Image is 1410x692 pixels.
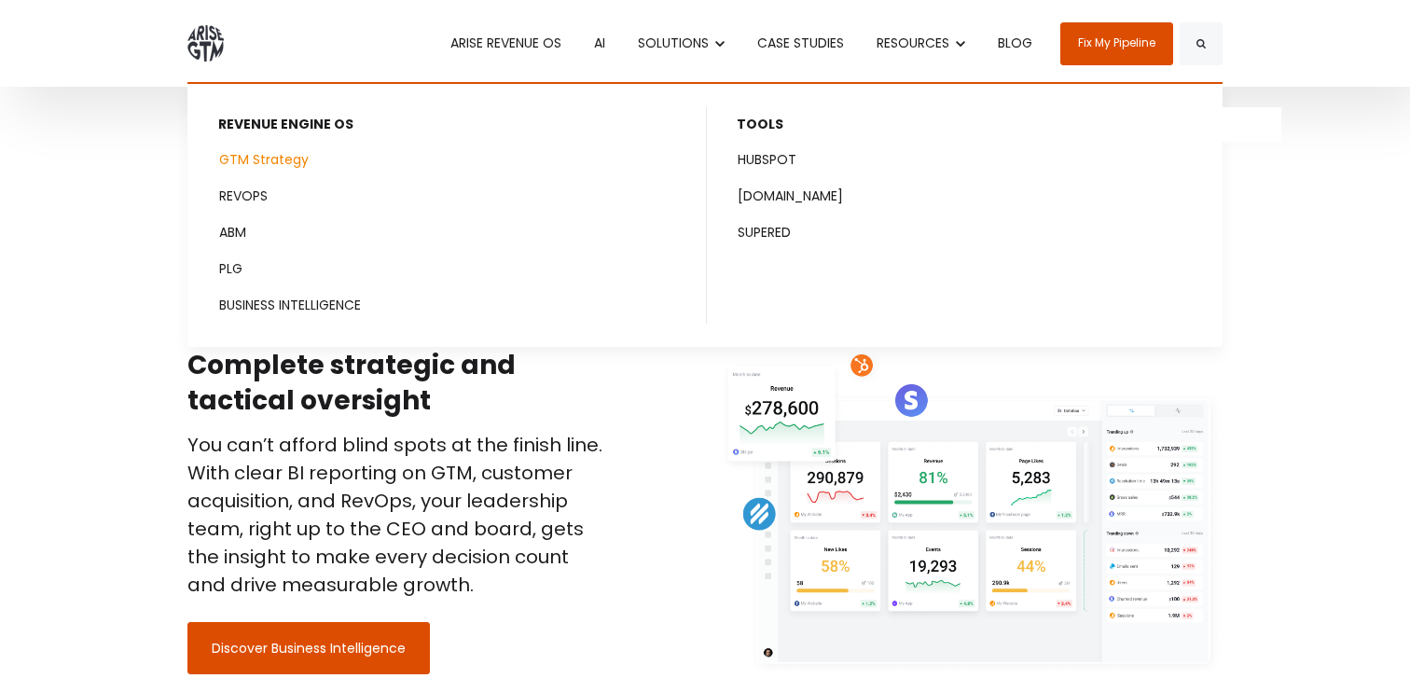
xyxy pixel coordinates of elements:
a: ABM [189,215,705,250]
button: Show submenu for TOOLS TOOLS [707,107,1281,142]
button: Search [1180,22,1223,65]
h2: Complete strategic and tactical oversight [187,348,602,419]
p: You can’t afford blind spots at the finish line. With clear BI reporting on GTM, customer acquisi... [187,431,602,599]
img: Metrics (1) [719,346,1223,676]
span: Show submenu for RESOURCES [877,34,878,35]
a: SUPERED [708,215,1223,250]
a: GTM Strategy [189,143,705,177]
span: RESOURCES [877,34,949,52]
button: Show submenu for REVENUE ENGINE OS REVENUE ENGINE OS [188,107,764,142]
a: Discover Business Intelligence [187,622,430,674]
a: [DOMAIN_NAME] [708,179,1223,214]
span: Show submenu for SOLUTIONS [638,34,639,35]
a: PLG [189,252,705,286]
a: Fix My Pipeline [1060,22,1173,65]
span: Show submenu for REVENUE ENGINE OS [218,124,219,125]
a: BUSINESS INTELLIGENCE [189,288,705,323]
a: HUBSPOT [708,143,1223,177]
span: TOOLS [737,115,783,134]
img: ARISE GTM logo grey [187,25,224,62]
span: REVENUE ENGINE OS [218,115,353,134]
a: REVOPS [189,179,705,214]
span: SOLUTIONS [638,34,709,52]
span: Show submenu for TOOLS [737,124,738,125]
